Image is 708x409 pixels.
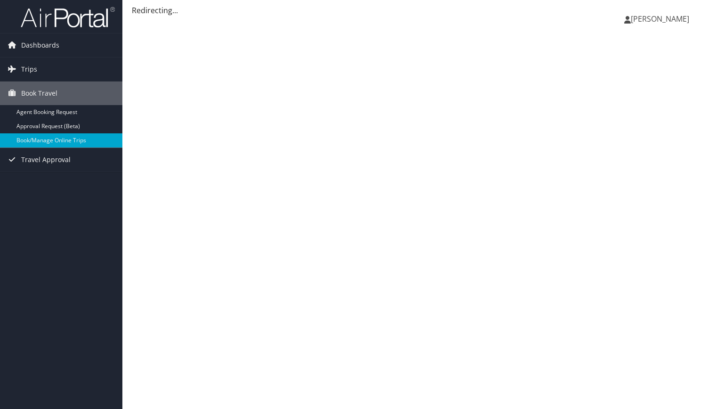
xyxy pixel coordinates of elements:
[132,5,699,16] div: Redirecting...
[631,14,689,24] span: [PERSON_NAME]
[21,57,37,81] span: Trips
[21,6,115,28] img: airportal-logo.png
[624,5,699,33] a: [PERSON_NAME]
[21,33,59,57] span: Dashboards
[21,148,71,172] span: Travel Approval
[21,82,57,105] span: Book Travel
